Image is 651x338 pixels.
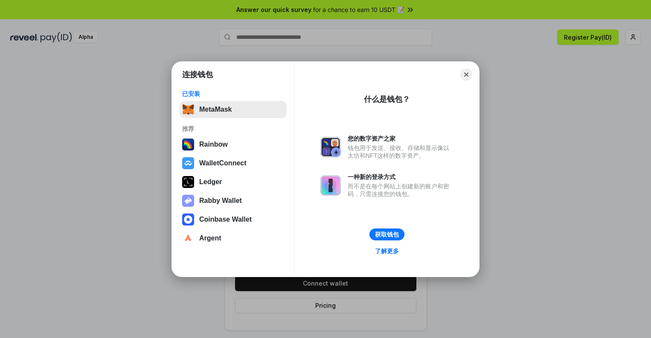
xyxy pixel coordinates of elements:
div: 获取钱包 [375,231,399,238]
div: 而不是在每个网站上创建新的账户和密码，只需连接您的钱包。 [348,182,453,198]
div: 了解更多 [375,247,399,255]
div: Ledger [199,178,222,186]
button: MetaMask [180,101,287,118]
div: 您的数字资产之家 [348,135,453,142]
button: Coinbase Wallet [180,211,287,228]
div: 什么是钱包？ [364,94,410,104]
div: 一种新的登录方式 [348,173,453,181]
div: 推荐 [182,125,284,133]
img: svg+xml,%3Csvg%20width%3D%2228%22%20height%3D%2228%22%20viewBox%3D%220%200%2028%2028%22%20fill%3D... [182,214,194,225]
button: Rainbow [180,136,287,153]
div: 钱包用于发送、接收、存储和显示像以太坊和NFT这样的数字资产。 [348,144,453,159]
button: Rabby Wallet [180,192,287,209]
div: Coinbase Wallet [199,216,252,223]
button: Argent [180,230,287,247]
h1: 连接钱包 [182,69,213,80]
div: WalletConnect [199,159,247,167]
button: WalletConnect [180,155,287,172]
button: Close [460,69,472,81]
div: Rainbow [199,141,228,148]
div: Argent [199,234,221,242]
img: svg+xml,%3Csvg%20xmlns%3D%22http%3A%2F%2Fwww.w3.org%2F2000%2Fsvg%22%20fill%3D%22none%22%20viewBox... [182,195,194,207]
div: Rabby Wallet [199,197,242,205]
button: 获取钱包 [369,228,404,240]
img: svg+xml,%3Csvg%20xmlns%3D%22http%3A%2F%2Fwww.w3.org%2F2000%2Fsvg%22%20fill%3D%22none%22%20viewBox... [320,137,341,157]
div: MetaMask [199,106,232,113]
img: svg+xml,%3Csvg%20width%3D%2228%22%20height%3D%2228%22%20viewBox%3D%220%200%2028%2028%22%20fill%3D... [182,232,194,244]
a: 了解更多 [370,246,404,257]
img: svg+xml,%3Csvg%20xmlns%3D%22http%3A%2F%2Fwww.w3.org%2F2000%2Fsvg%22%20width%3D%2228%22%20height%3... [182,176,194,188]
img: svg+xml,%3Csvg%20xmlns%3D%22http%3A%2F%2Fwww.w3.org%2F2000%2Fsvg%22%20fill%3D%22none%22%20viewBox... [320,175,341,196]
img: svg+xml,%3Csvg%20width%3D%22120%22%20height%3D%22120%22%20viewBox%3D%220%200%20120%20120%22%20fil... [182,139,194,150]
img: svg+xml,%3Csvg%20width%3D%2228%22%20height%3D%2228%22%20viewBox%3D%220%200%2028%2028%22%20fill%3D... [182,157,194,169]
button: Ledger [180,173,287,191]
div: 已安装 [182,90,284,98]
img: svg+xml,%3Csvg%20fill%3D%22none%22%20height%3D%2233%22%20viewBox%3D%220%200%2035%2033%22%20width%... [182,104,194,116]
